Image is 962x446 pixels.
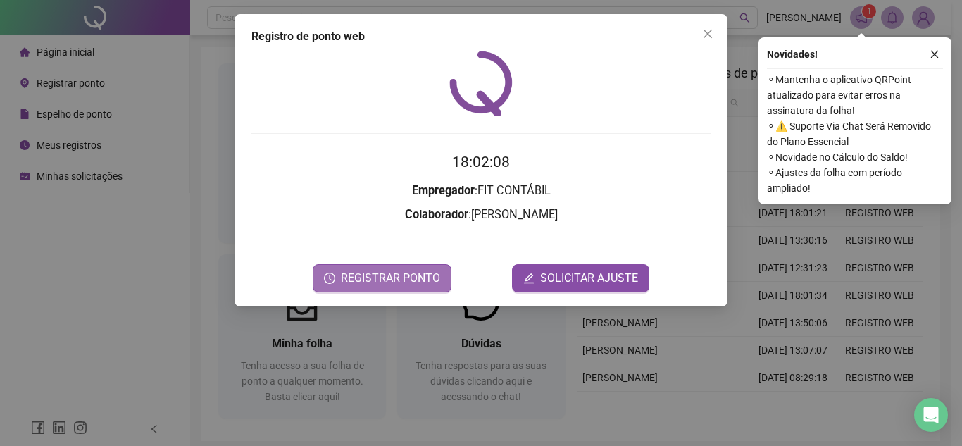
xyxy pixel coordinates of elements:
span: ⚬ Mantenha o aplicativo QRPoint atualizado para evitar erros na assinatura da folha! [767,72,943,118]
span: ⚬ Ajustes da folha com período ampliado! [767,165,943,196]
strong: Colaborador [405,208,468,221]
div: Open Intercom Messenger [914,398,948,432]
div: Registro de ponto web [251,28,711,45]
span: ⚬ Novidade no Cálculo do Saldo! [767,149,943,165]
button: editSOLICITAR AJUSTE [512,264,649,292]
h3: : [PERSON_NAME] [251,206,711,224]
button: Close [696,23,719,45]
strong: Empregador [412,184,475,197]
span: close [702,28,713,39]
span: close [930,49,939,59]
button: REGISTRAR PONTO [313,264,451,292]
span: SOLICITAR AJUSTE [540,270,638,287]
span: clock-circle [324,273,335,284]
img: QRPoint [449,51,513,116]
span: edit [523,273,535,284]
h3: : FIT CONTÁBIL [251,182,711,200]
span: ⚬ ⚠️ Suporte Via Chat Será Removido do Plano Essencial [767,118,943,149]
time: 18:02:08 [452,154,510,171]
span: REGISTRAR PONTO [341,270,440,287]
span: Novidades ! [767,47,818,62]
